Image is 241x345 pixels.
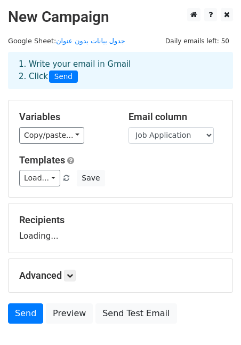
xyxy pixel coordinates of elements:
[128,111,222,123] h5: Email column
[8,303,43,324] a: Send
[19,111,113,123] h5: Variables
[46,303,93,324] a: Preview
[162,35,233,47] span: Daily emails left: 50
[19,270,222,281] h5: Advanced
[19,170,60,186] a: Load...
[77,170,105,186] button: Save
[8,8,233,26] h2: New Campaign
[19,154,65,166] a: Templates
[8,37,125,45] small: Google Sheet:
[19,214,222,226] h5: Recipients
[19,127,84,144] a: Copy/paste...
[11,58,230,83] div: 1. Write your email in Gmail 2. Click
[162,37,233,45] a: Daily emails left: 50
[95,303,176,324] a: Send Test Email
[49,70,78,83] span: Send
[56,37,125,45] a: جدول بيانات بدون عنوان
[19,214,222,242] div: Loading...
